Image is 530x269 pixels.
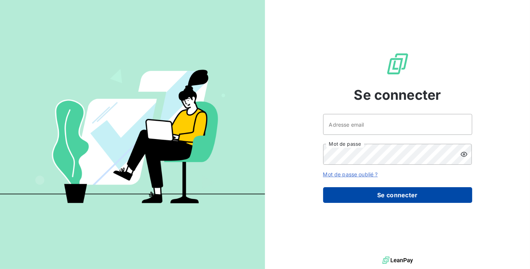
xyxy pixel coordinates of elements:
img: Logo LeanPay [386,52,410,76]
button: Se connecter [323,187,472,203]
a: Mot de passe oublié ? [323,171,378,177]
input: placeholder [323,114,472,135]
img: logo [382,255,413,266]
span: Se connecter [354,85,441,105]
